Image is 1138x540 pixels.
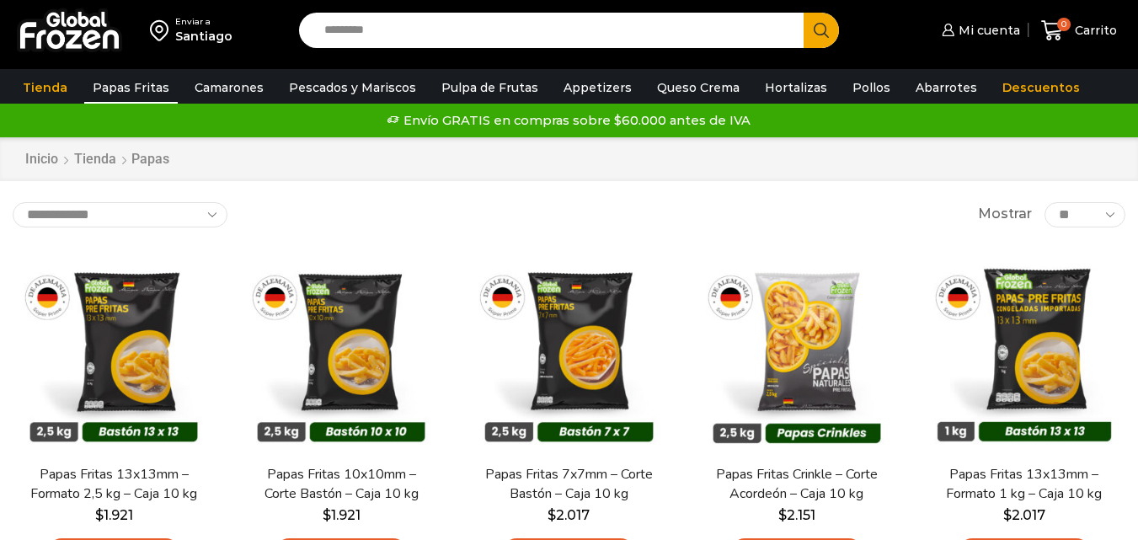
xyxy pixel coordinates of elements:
[95,507,104,523] span: $
[978,205,1032,224] span: Mostrar
[24,150,59,169] a: Inicio
[938,13,1020,47] a: Mi cuenta
[280,72,425,104] a: Pescados y Mariscos
[24,150,169,169] nav: Breadcrumb
[1003,507,1012,523] span: $
[844,72,899,104] a: Pollos
[933,465,1115,504] a: Papas Fritas 13x13mm – Formato 1 kg – Caja 10 kg
[323,507,331,523] span: $
[131,151,169,167] h1: Papas
[804,13,839,48] button: Search button
[778,507,787,523] span: $
[73,150,117,169] a: Tienda
[1003,507,1045,523] bdi: 2.017
[1037,11,1121,51] a: 0 Carrito
[433,72,547,104] a: Pulpa de Frutas
[756,72,836,104] a: Hortalizas
[14,72,76,104] a: Tienda
[649,72,748,104] a: Queso Crema
[13,202,227,227] select: Pedido de la tienda
[250,465,432,504] a: Papas Fritas 10x10mm – Corte Bastón – Caja 10 kg
[778,507,815,523] bdi: 2.151
[95,507,133,523] bdi: 1.921
[907,72,986,104] a: Abarrotes
[706,465,888,504] a: Papas Fritas Crinkle – Corte Acordeón – Caja 10 kg
[175,28,232,45] div: Santiago
[1071,22,1117,39] span: Carrito
[323,507,361,523] bdi: 1.921
[186,72,272,104] a: Camarones
[548,507,556,523] span: $
[478,465,660,504] a: Papas Fritas 7x7mm – Corte Bastón – Caja 10 kg
[150,16,175,45] img: address-field-icon.svg
[84,72,178,104] a: Papas Fritas
[954,22,1020,39] span: Mi cuenta
[994,72,1088,104] a: Descuentos
[23,465,205,504] a: Papas Fritas 13x13mm – Formato 2,5 kg – Caja 10 kg
[555,72,640,104] a: Appetizers
[1057,18,1071,31] span: 0
[175,16,232,28] div: Enviar a
[548,507,590,523] bdi: 2.017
